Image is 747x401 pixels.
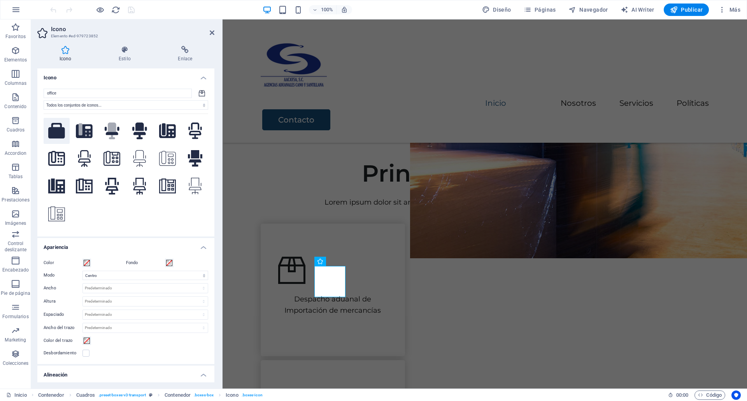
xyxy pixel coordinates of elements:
i: Volver a cargar página [111,5,120,14]
span: Publicar [670,6,703,14]
nav: breadcrumb [38,390,263,400]
button: Chair Office (FontAwesome Sharp Regular) [99,173,125,199]
button: Phone Office (FontAwesome Sharp Solid) [44,173,70,199]
p: Prestaciones [2,197,29,203]
span: Haz clic para seleccionar y doble clic para editar [76,390,95,400]
h4: Icono [37,68,214,82]
label: Desbordamiento [44,348,82,358]
p: Formularios [2,313,28,320]
p: Encabezado [2,267,29,273]
span: : [682,392,683,398]
button: Phone Office (FontAwesome Sharp Light) [154,173,181,199]
p: Columnas [5,80,27,86]
div: Diseño (Ctrl+Alt+Y) [479,4,514,16]
button: Páginas [521,4,559,16]
p: Contenido [4,103,26,110]
button: Chair Office (FontAwesome Thin) [126,145,153,172]
button: Navegador [565,4,611,16]
span: . boxes-icon [242,390,263,400]
span: AI Writer [621,6,654,14]
button: AI Writer [617,4,658,16]
p: Elementos [4,57,27,63]
span: Más [718,6,740,14]
button: Diseño [479,4,514,16]
button: Chair Office (FontAwesome Sharp Light) [126,173,153,199]
p: Marketing [5,337,26,343]
button: Chair Office (FontAwesome Solid) [126,118,153,144]
label: Ancho [44,286,82,290]
button: Chair Office (FontAwesome Sharp Solid) [182,145,208,172]
h6: Tiempo de la sesión [668,390,689,400]
p: Colecciones [3,360,28,366]
span: Páginas [524,6,556,14]
h4: Icono [37,46,96,62]
label: Color del trazo [44,336,82,345]
label: Modo [44,271,82,280]
p: Accordion [5,150,26,156]
p: Pie de página [1,290,30,296]
span: 00 00 [676,390,688,400]
label: Fondo [126,258,165,268]
a: Haz clic para cancelar la selección y doble clic para abrir páginas [6,390,27,400]
h4: Estilo [96,46,156,62]
span: Haz clic para seleccionar y doble clic para editar [226,390,238,400]
button: Haz clic para salir del modo de previsualización y seguir editando [95,5,105,14]
button: Chair Office (FontAwesome Light) [71,145,97,172]
button: Phone Office (FontAwesome Sharp Regular) [71,173,97,199]
h2: Icono [51,26,214,33]
input: Iconos de búsqueda (square, star half, etc.) [44,89,192,98]
span: Haz clic para seleccionar y doble clic para editar [165,390,191,400]
button: Chair Office (FontAwesome Sharp Thin) [182,173,208,199]
span: Navegador [568,6,608,14]
button: Chair Office (FontAwesome Duotone) [99,118,125,144]
p: Tablas [9,173,23,180]
button: Phone Office (FontAwesome Light) [99,145,125,172]
button: reload [111,5,120,14]
span: Código [698,390,722,400]
h4: Apariencia [37,238,214,252]
p: Cuadros [7,127,25,133]
i: Al redimensionar, ajustar el nivel de zoom automáticamente para ajustarse al dispositivo elegido. [341,6,348,13]
h3: Elemento #ed-979723852 [51,33,199,40]
h4: Alineación [37,366,214,380]
button: Phone Office (FontAwesome Thin) [154,145,181,172]
span: . preset-boxes-v3-transport [98,390,146,400]
button: Usercentrics [731,390,741,400]
i: Este elemento es un preajuste personalizable [149,393,153,397]
button: Phone Office (FontAwesome Solid) [154,118,181,144]
h4: Enlace [156,46,214,62]
div: Box Taped (FontAwesome Sharp Light) [196,89,208,98]
span: Haz clic para seleccionar y doble clic para editar [38,390,64,400]
label: Color [44,258,82,268]
button: Código [694,390,725,400]
button: Phone Office (FontAwesome Regular) [44,145,70,172]
h6: 100% [321,5,333,14]
span: Diseño [482,6,511,14]
button: Phone Office (FontAwesome Duotone) [71,118,97,144]
label: Altura [44,299,82,303]
p: Favoritos [5,33,26,40]
button: Phone Office (FontAwesome Sharp Thin) [44,201,70,227]
button: Más [715,4,743,16]
span: . boxes-box [194,390,214,400]
p: Imágenes [5,220,26,226]
button: Chair Office (FontAwesome Regular) [182,118,208,144]
label: Ancho del trazo [44,326,82,330]
button: Ui Office (IcoFont) [44,118,70,144]
button: Publicar [664,4,709,16]
button: 100% [309,5,337,14]
label: Espaciado [44,312,82,317]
